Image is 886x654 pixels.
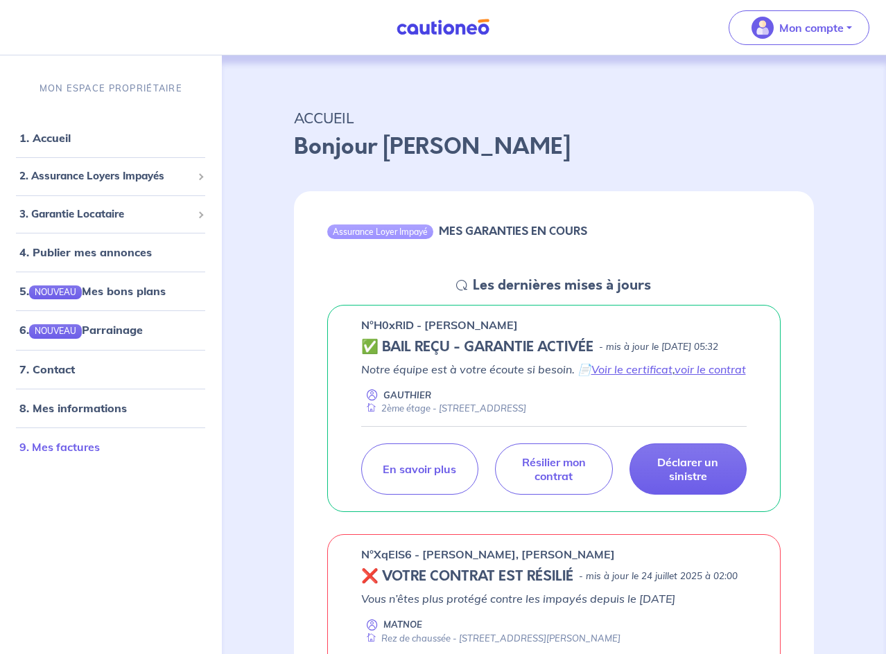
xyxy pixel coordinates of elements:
div: 8. Mes informations [6,394,216,422]
p: Mon compte [779,19,844,36]
a: 6.NOUVEAUParrainage [19,324,143,337]
div: state: REVOKED, Context: NEW,MAYBE-CERTIFICATE,RELATIONSHIP,LESSOR-DOCUMENTS [361,568,747,585]
div: 3. Garantie Locataire [6,201,216,228]
span: 3. Garantie Locataire [19,206,192,222]
span: 2. Assurance Loyers Impayés [19,169,192,185]
p: Résilier mon contrat [512,455,595,483]
p: MON ESPACE PROPRIÉTAIRE [40,82,182,95]
div: 1. Accueil [6,125,216,152]
p: Bonjour [PERSON_NAME] [294,130,815,163]
div: 9. Mes factures [6,433,216,461]
a: 9. Mes factures [19,440,100,454]
p: MATNOE [383,618,422,631]
p: n°H0xRlD - [PERSON_NAME] [361,317,518,333]
div: 7. Contact [6,355,216,383]
h5: ❌ VOTRE CONTRAT EST RÉSILIÉ [361,568,573,585]
p: Notre équipe est à votre écoute si besoin. 📄 , [361,361,747,378]
div: 2ème étage - [STREET_ADDRESS] [361,402,526,415]
div: 4. Publier mes annonces [6,239,216,267]
a: Voir le certificat [591,362,672,376]
a: 7. Contact [19,362,75,376]
img: illu_account_valid_menu.svg [752,17,774,39]
div: 6.NOUVEAUParrainage [6,317,216,344]
p: n°XqElS6 - [PERSON_NAME], [PERSON_NAME] [361,546,615,563]
p: GAUTHIER [383,389,431,402]
a: 8. Mes informations [19,401,127,415]
h5: Les dernières mises à jours [473,277,651,294]
div: state: CONTRACT-VALIDATED, Context: LESS-THAN-20-DAYS,MAYBE-CERTIFICATE,ALONE,LESSOR-DOCUMENTS [361,339,747,355]
img: Cautioneo [391,19,495,36]
div: 5.NOUVEAUMes bons plans [6,278,216,306]
p: En savoir plus [383,462,456,476]
p: Vous n’êtes plus protégé contre les impayés depuis le [DATE] [361,590,747,607]
p: - mis à jour le [DATE] 05:32 [599,340,718,354]
button: illu_account_valid_menu.svgMon compte [729,10,869,45]
a: 4. Publier mes annonces [19,246,152,260]
h5: ✅ BAIL REÇU - GARANTIE ACTIVÉE [361,339,593,355]
p: - mis à jour le 24 juillet 2025 à 02:00 [579,569,738,583]
a: 5.NOUVEAUMes bons plans [19,285,166,299]
div: Rez de chaussée - [STREET_ADDRESS][PERSON_NAME] [361,632,620,645]
p: ACCUEIL [294,105,815,130]
a: voir le contrat [675,362,746,376]
h6: MES GARANTIES EN COURS [439,224,587,238]
div: Assurance Loyer Impayé [327,224,433,238]
a: Résilier mon contrat [495,443,612,495]
a: 1. Accueil [19,132,71,145]
p: Déclarer un sinistre [647,455,729,483]
a: Déclarer un sinistre [629,443,747,495]
div: 2. Assurance Loyers Impayés [6,163,216,191]
a: En savoir plus [361,443,478,495]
